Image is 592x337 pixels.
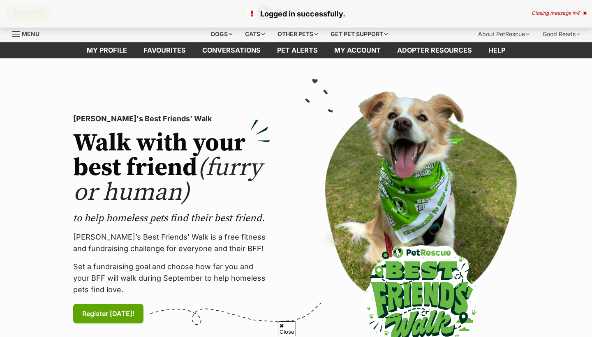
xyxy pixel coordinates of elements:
div: Dogs [205,26,238,42]
span: Close [278,321,296,336]
a: Pet alerts [269,42,326,58]
div: About PetRescue [472,26,535,42]
div: Get pet support [325,26,393,42]
p: [PERSON_NAME]'s Best Friends' Walk [73,113,271,125]
p: Set a fundraising goal and choose how far you and your BFF will walk during September to help hom... [73,261,271,295]
a: Adopter resources [389,42,480,58]
a: Help [480,42,513,58]
a: My profile [79,42,135,58]
span: Menu [22,30,39,37]
div: Cats [239,26,271,42]
a: conversations [194,42,269,58]
div: Good Reads [537,26,586,42]
span: (furry or human) [73,152,262,208]
p: [PERSON_NAME]’s Best Friends' Walk is a free fitness and fundraising challenge for everyone and t... [73,231,271,254]
a: My account [326,42,389,58]
a: Favourites [135,42,194,58]
p: to help homeless pets find their best friend. [73,212,271,225]
span: Register [DATE]! [82,309,134,319]
a: Register [DATE]! [73,304,143,323]
a: Menu [12,26,45,41]
div: Other pets [272,26,324,42]
h2: Walk with your best friend [73,131,271,205]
